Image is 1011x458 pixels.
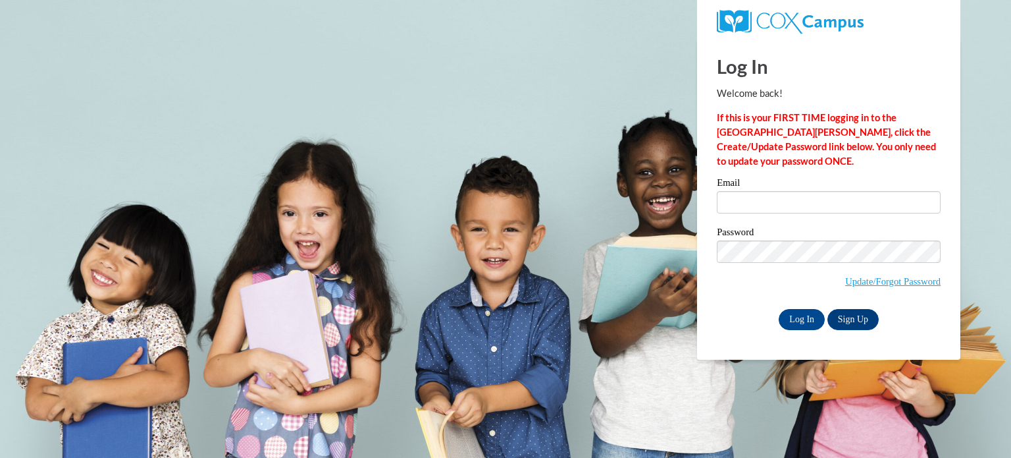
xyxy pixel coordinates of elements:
[717,10,864,34] img: COX Campus
[779,309,825,330] input: Log In
[717,53,941,80] h1: Log In
[717,227,941,241] label: Password
[717,86,941,101] p: Welcome back!
[845,276,941,287] a: Update/Forgot Password
[717,178,941,191] label: Email
[717,15,864,26] a: COX Campus
[717,112,936,167] strong: If this is your FIRST TIME logging in to the [GEOGRAPHIC_DATA][PERSON_NAME], click the Create/Upd...
[827,309,879,330] a: Sign Up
